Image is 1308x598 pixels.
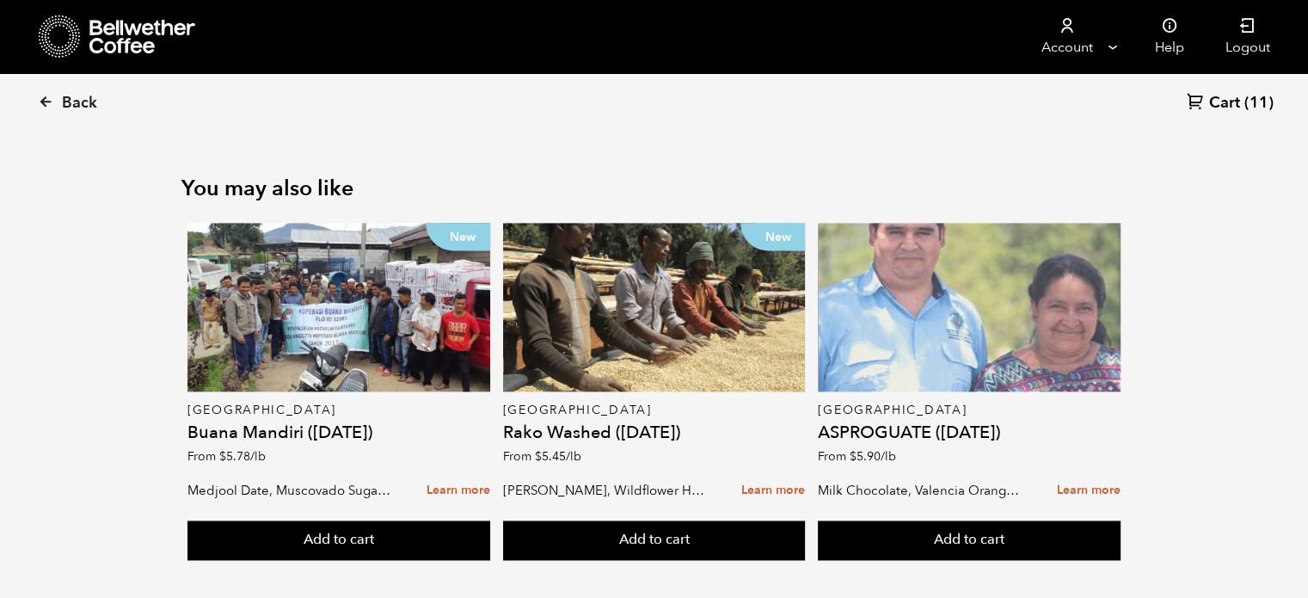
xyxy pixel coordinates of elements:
[850,448,896,465] bdi: 5.90
[181,176,1127,201] h2: You may also like
[503,448,581,465] span: From
[219,448,226,465] span: $
[818,478,1023,503] p: Milk Chocolate, Valencia Orange, Agave
[427,472,490,509] a: Learn more
[187,521,490,560] button: Add to cart
[1187,92,1274,115] a: Cart (11)
[503,223,806,391] a: New
[187,448,266,465] span: From
[503,478,709,503] p: [PERSON_NAME], Wildflower Honey, Black Tea
[535,448,581,465] bdi: 5.45
[503,404,806,416] p: [GEOGRAPHIC_DATA]
[1209,93,1240,114] span: Cart
[818,521,1121,560] button: Add to cart
[187,223,490,391] a: New
[850,448,857,465] span: $
[426,223,490,250] p: New
[818,424,1121,441] h4: ASPROGUATE ([DATE])
[741,472,805,509] a: Learn more
[187,404,490,416] p: [GEOGRAPHIC_DATA]
[187,424,490,441] h4: Buana Mandiri ([DATE])
[250,448,266,465] span: /lb
[503,424,806,441] h4: Rako Washed ([DATE])
[740,223,805,250] p: New
[566,448,581,465] span: /lb
[1057,472,1121,509] a: Learn more
[187,478,393,503] p: Medjool Date, Muscovado Sugar, Vanilla Bean
[219,448,266,465] bdi: 5.78
[818,448,896,465] span: From
[1244,93,1274,114] span: (11)
[881,448,896,465] span: /lb
[503,521,806,560] button: Add to cart
[818,404,1121,416] p: [GEOGRAPHIC_DATA]
[535,448,542,465] span: $
[62,93,97,114] span: Back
